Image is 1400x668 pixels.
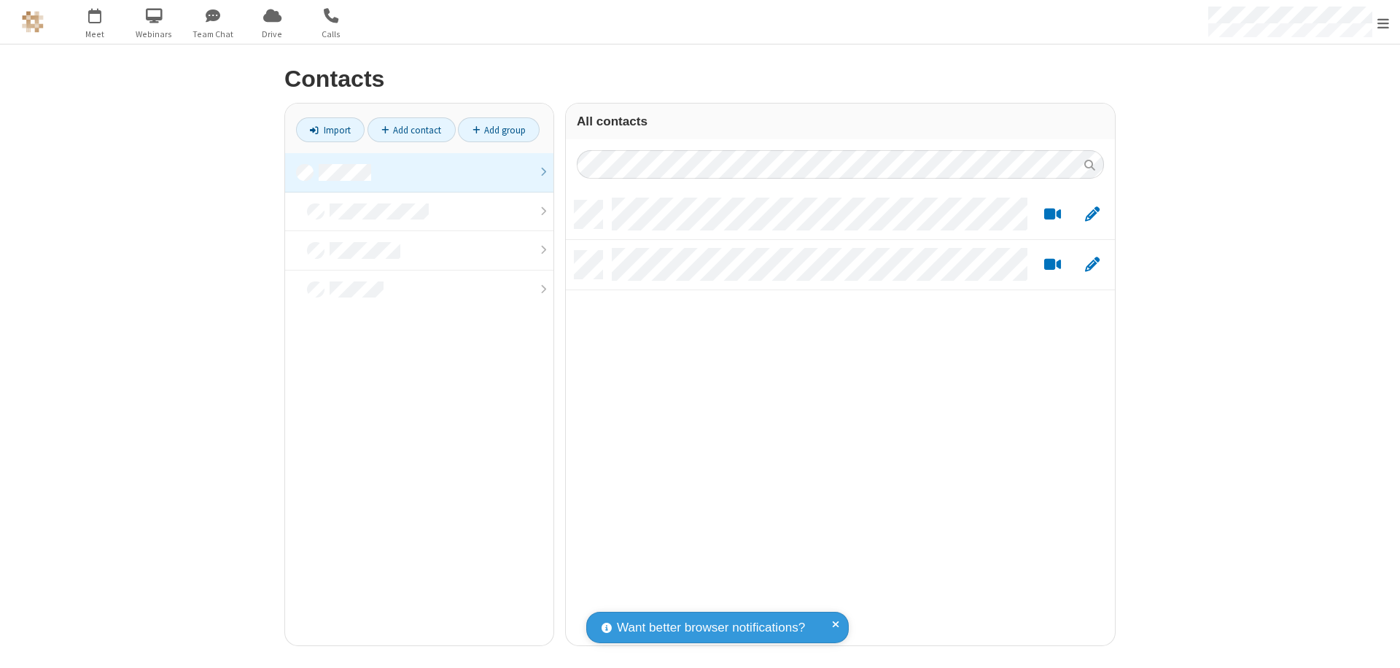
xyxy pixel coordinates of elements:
div: grid [566,190,1115,645]
h3: All contacts [577,114,1104,128]
span: Drive [245,28,300,41]
h2: Contacts [284,66,1116,92]
iframe: Chat [1364,630,1389,658]
span: Meet [68,28,122,41]
button: Start a video meeting [1038,256,1067,274]
a: Add contact [367,117,456,142]
span: Calls [304,28,359,41]
button: Edit [1078,206,1106,224]
span: Webinars [127,28,182,41]
button: Start a video meeting [1038,206,1067,224]
a: Import [296,117,365,142]
span: Team Chat [186,28,241,41]
img: QA Selenium DO NOT DELETE OR CHANGE [22,11,44,33]
span: Want better browser notifications? [617,618,805,637]
button: Edit [1078,256,1106,274]
a: Add group [458,117,540,142]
